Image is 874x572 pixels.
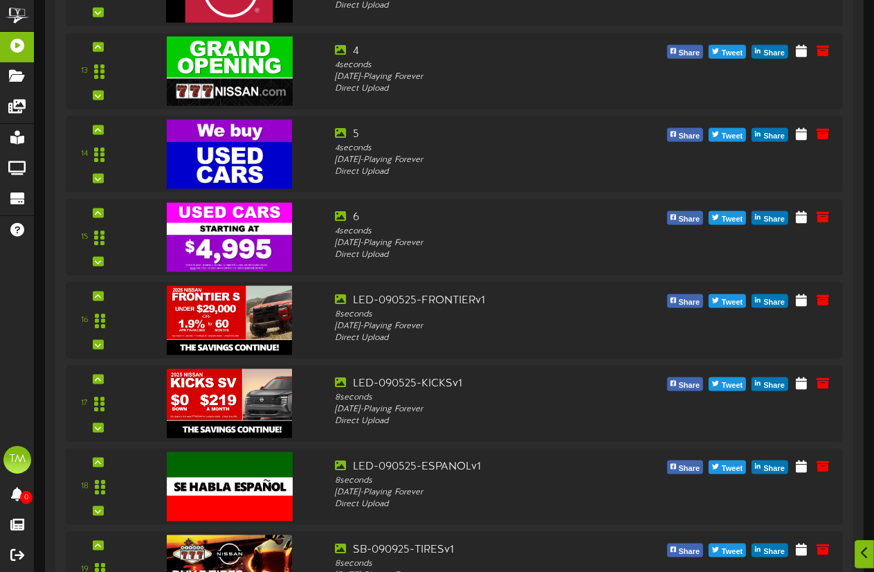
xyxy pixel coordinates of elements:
span: Tweet [719,544,745,560]
div: LED-090525-KICKSv1 [335,376,638,392]
img: 43c325db-be62-4f79-8be4-346c29e2245b.png [167,369,292,438]
div: [DATE] - Playing Forever [335,487,638,499]
div: [DATE] - Playing Forever [335,238,638,249]
img: fb20cd22-a1c0-412d-8199-42382285b4fc.png [167,120,292,189]
button: Share [667,45,704,59]
img: b1bac48b-7490-4253-85fd-55213fcbbda0.png [167,37,293,106]
button: Share [752,294,788,308]
img: 1ce5ab6e-66ef-4ebc-9b56-9f771c3e56fa.png [167,452,293,521]
button: Share [667,544,704,557]
div: 4 [335,44,638,60]
div: 8 seconds [335,475,638,487]
div: Direct Upload [335,83,638,95]
div: [DATE] - Playing Forever [335,154,638,166]
button: Share [752,128,788,142]
span: Share [761,212,787,227]
div: 8 seconds [335,392,638,404]
span: Share [761,461,787,476]
div: 4 seconds [335,60,638,71]
span: Tweet [719,46,745,61]
button: Tweet [709,211,746,225]
span: Share [761,378,787,393]
span: Share [676,212,703,227]
button: Tweet [709,294,746,308]
button: Share [667,294,704,308]
span: Share [676,46,703,61]
span: Share [676,544,703,560]
span: Tweet [719,461,745,476]
button: Share [752,377,788,391]
span: Share [761,295,787,310]
div: [DATE] - Playing Forever [335,404,638,415]
button: Share [752,45,788,59]
span: Tweet [719,129,745,144]
button: Share [667,211,704,225]
div: 4 seconds [335,226,638,238]
button: Tweet [709,128,746,142]
div: 18 [81,481,89,492]
img: 61d4169c-bd18-4022-af9c-8a136827918d.png [167,203,291,272]
div: [DATE] - Playing Forever [335,71,638,83]
button: Share [752,461,788,474]
button: Tweet [709,45,746,59]
div: 8 seconds [335,309,638,321]
span: Tweet [719,212,745,227]
span: Share [761,129,787,144]
span: 0 [20,491,33,504]
div: 13 [81,65,88,77]
button: Tweet [709,377,746,391]
button: Share [667,128,704,142]
div: SB-090925-TIRESv1 [335,542,638,558]
div: 14 [81,148,88,160]
div: 16 [81,314,89,326]
div: 6 [335,210,638,226]
button: Share [752,544,788,557]
div: 15 [81,231,88,243]
div: Direct Upload [335,249,638,261]
button: Share [752,211,788,225]
div: LED-090525-FRONTIERv1 [335,293,638,309]
div: Direct Upload [335,415,638,427]
button: Tweet [709,544,746,557]
div: 4 seconds [335,143,638,154]
div: Direct Upload [335,166,638,178]
span: Share [676,295,703,310]
span: Share [676,461,703,476]
div: [DATE] - Playing Forever [335,321,638,332]
button: Tweet [709,461,746,474]
span: Share [761,46,787,61]
img: 45854a12-1f25-49e7-94c1-daab1d14d471.png [167,286,292,355]
div: Direct Upload [335,332,638,344]
button: Share [667,461,704,474]
button: Share [667,377,704,391]
div: 17 [81,397,88,409]
span: Share [676,129,703,144]
span: Tweet [719,295,745,310]
div: 5 [335,127,638,143]
div: 8 seconds [335,558,638,570]
span: Share [761,544,787,560]
div: TM [3,446,31,474]
span: Tweet [719,378,745,393]
div: Direct Upload [335,499,638,510]
div: LED-090525-ESPANOLv1 [335,459,638,475]
span: Share [676,378,703,393]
